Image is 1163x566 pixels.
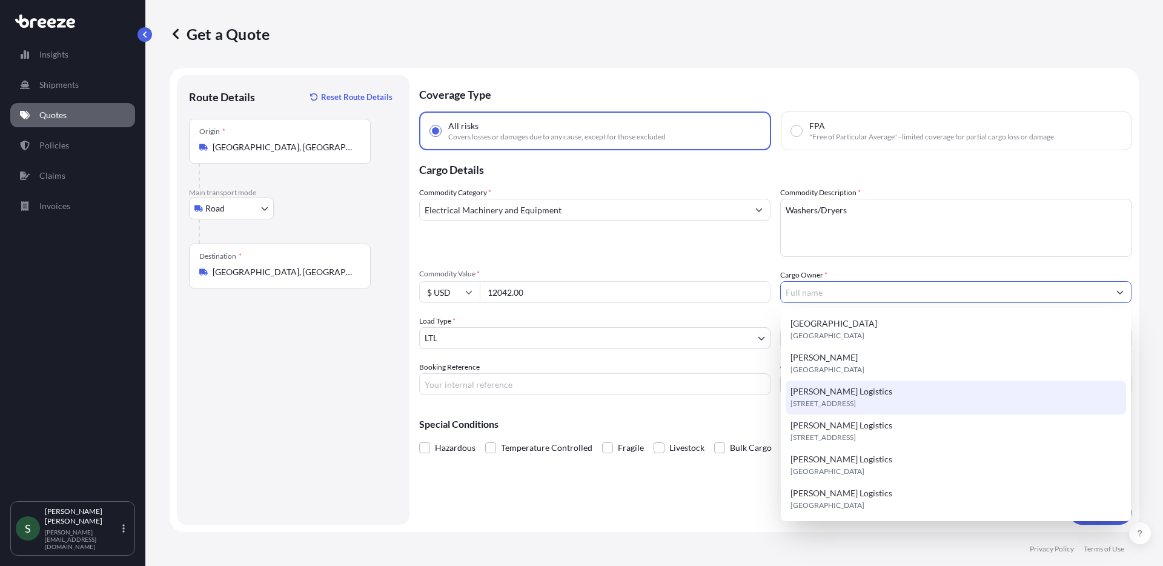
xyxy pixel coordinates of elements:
p: Terms of Use [1084,544,1124,554]
span: [GEOGRAPHIC_DATA] [790,465,864,478]
span: [PERSON_NAME] Logistics [790,385,892,398]
p: Insights [39,48,68,61]
span: [PERSON_NAME] [790,351,858,364]
p: Privacy Policy [1030,544,1074,554]
span: Freight Cost [780,315,1132,325]
span: Load Type [419,315,456,327]
span: Livestock [669,439,704,457]
span: [STREET_ADDRESS] [790,431,856,444]
input: Destination [213,266,356,278]
span: [PERSON_NAME] Logistics [790,419,892,431]
span: [STREET_ADDRESS] [790,398,856,410]
span: Commodity Value [419,269,770,279]
input: Enter name [780,373,1132,395]
button: Show suggestions [748,199,770,221]
input: Select a commodity type [420,199,748,221]
p: Policies [39,139,69,151]
label: Cargo Owner [780,269,827,281]
span: [GEOGRAPHIC_DATA] [790,364,864,376]
p: [PERSON_NAME] [PERSON_NAME] [45,507,120,526]
p: Invoices [39,200,70,212]
span: FPA [809,120,825,132]
span: Road [205,202,225,215]
input: Type amount [480,281,770,303]
p: Get a Quote [170,24,270,44]
span: LTL [425,332,437,344]
span: [PERSON_NAME] Logistics [790,487,892,499]
label: Commodity Description [780,187,861,199]
p: Cargo Details [419,150,1132,187]
p: Claims [39,170,65,182]
p: Route Details [189,90,255,104]
span: [GEOGRAPHIC_DATA] [790,318,877,330]
p: Main transport mode [189,188,397,198]
div: Origin [199,127,225,136]
span: Temperature Controlled [501,439,592,457]
span: S [25,522,31,534]
input: Origin [213,141,356,153]
p: Reset Route Details [321,91,393,103]
span: Bulk Cargo [730,439,772,457]
button: Select transport [189,198,274,219]
p: Special Conditions [419,419,1132,429]
p: [PERSON_NAME][EMAIL_ADDRESS][DOMAIN_NAME] [45,528,120,550]
div: Destination [199,251,242,261]
span: All risks [448,120,479,132]
span: Covers losses or damages due to any cause, except for those excluded [448,132,666,142]
label: Booking Reference [419,361,480,373]
p: Quotes [39,109,67,121]
div: Suggestions [786,313,1126,516]
p: Shipments [39,79,79,91]
span: [GEOGRAPHIC_DATA] [790,499,864,511]
p: Coverage Type [419,75,1132,112]
input: Full name [781,281,1109,303]
span: [PERSON_NAME] Logistics [790,453,892,465]
span: [GEOGRAPHIC_DATA] [790,330,864,342]
label: Commodity Category [419,187,491,199]
label: Carrier Name [780,361,823,373]
span: "Free of Particular Average" - limited coverage for partial cargo loss or damage [809,132,1054,142]
input: Your internal reference [419,373,770,395]
button: Show suggestions [1109,281,1131,303]
span: Hazardous [435,439,475,457]
span: Fragile [618,439,644,457]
